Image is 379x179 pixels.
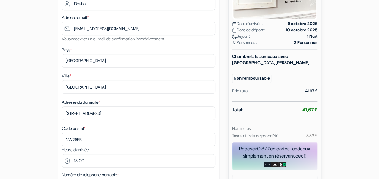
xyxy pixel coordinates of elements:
strong: 41,67 £ [302,107,317,113]
small: Non inclus [232,126,251,131]
div: Recevez en cartes-cadeaux simplement en réservant ceci ! [232,145,317,160]
input: Entrer adresse e-mail [62,22,215,35]
strong: 1 Nuit [307,33,317,39]
label: Adresse email [62,14,89,21]
img: uber-uber-eats-card.png [279,162,286,167]
label: Numéro de telephone portable [62,172,119,178]
strong: 9 octobre 2025 [288,20,317,27]
small: 8,33 £ [306,133,317,138]
strong: 10 octobre 2025 [286,27,317,33]
strong: 2 Personnes [294,39,317,46]
span: Date d'arrivée : [232,20,263,27]
div: 41,67 £ [305,88,317,94]
b: Chambre Lits Jumeaux avec [GEOGRAPHIC_DATA][PERSON_NAME] [232,54,310,65]
label: Heure d'arrivée [62,147,89,153]
img: moon.svg [232,34,237,39]
label: Code postal [62,125,86,132]
small: Non remboursable [232,74,271,83]
img: amazon-card-no-text.png [264,162,271,167]
span: Personnes : [232,39,257,46]
small: Vous recevrez un e-mail de confirmation immédiatement [62,36,164,42]
label: Ville [62,73,71,79]
span: Date de départ : [232,27,265,33]
span: Total: [232,106,243,114]
span: 0,87 £ [257,146,270,152]
small: Taxes et frais de propriété: [232,133,279,138]
img: calendar.svg [232,22,237,26]
label: Pays [62,47,72,53]
img: calendar.svg [232,28,237,33]
label: Adresse du domicile [62,99,100,105]
img: user_icon.svg [232,41,237,45]
img: adidas-card.png [271,162,279,167]
div: Prix total : [232,88,250,94]
span: Séjour : [232,33,250,39]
